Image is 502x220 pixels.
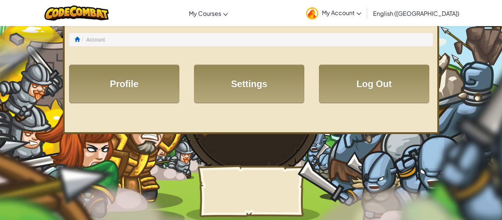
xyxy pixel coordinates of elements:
a: My Account [302,1,365,25]
img: avatar [306,7,318,19]
a: Profile [69,65,179,103]
img: CodeCombat logo [44,6,109,21]
span: My Account [322,9,361,17]
a: My Courses [185,3,232,23]
a: Settings [194,65,304,103]
span: English ([GEOGRAPHIC_DATA]) [373,10,459,17]
span: My Courses [189,10,221,17]
a: Log Out [319,65,429,103]
a: English ([GEOGRAPHIC_DATA]) [369,3,463,23]
li: Account [80,36,105,43]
